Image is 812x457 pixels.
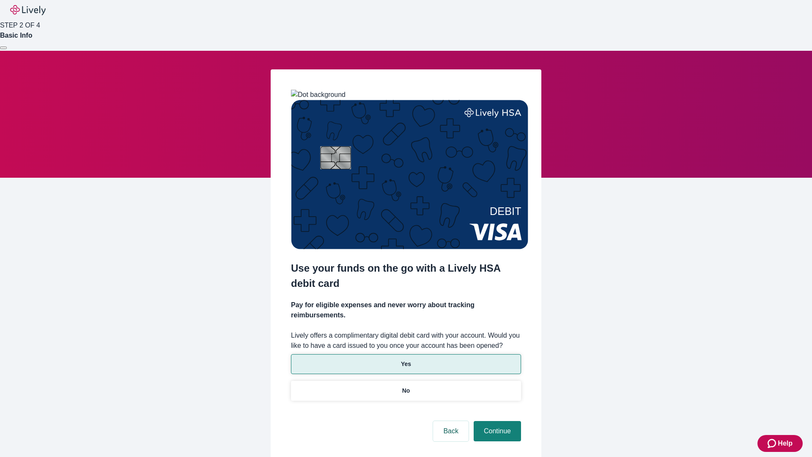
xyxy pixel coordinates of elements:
[291,261,521,291] h2: Use your funds on the go with a Lively HSA debit card
[768,438,778,449] svg: Zendesk support icon
[291,90,346,100] img: Dot background
[757,435,803,452] button: Zendesk support iconHelp
[291,381,521,401] button: No
[474,421,521,441] button: Continue
[291,354,521,374] button: Yes
[10,5,46,15] img: Lively
[291,100,528,249] img: Debit card
[778,438,793,449] span: Help
[401,360,411,369] p: Yes
[433,421,469,441] button: Back
[291,330,521,351] label: Lively offers a complimentary digital debit card with your account. Would you like to have a card...
[402,386,410,395] p: No
[291,300,521,320] h4: Pay for eligible expenses and never worry about tracking reimbursements.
